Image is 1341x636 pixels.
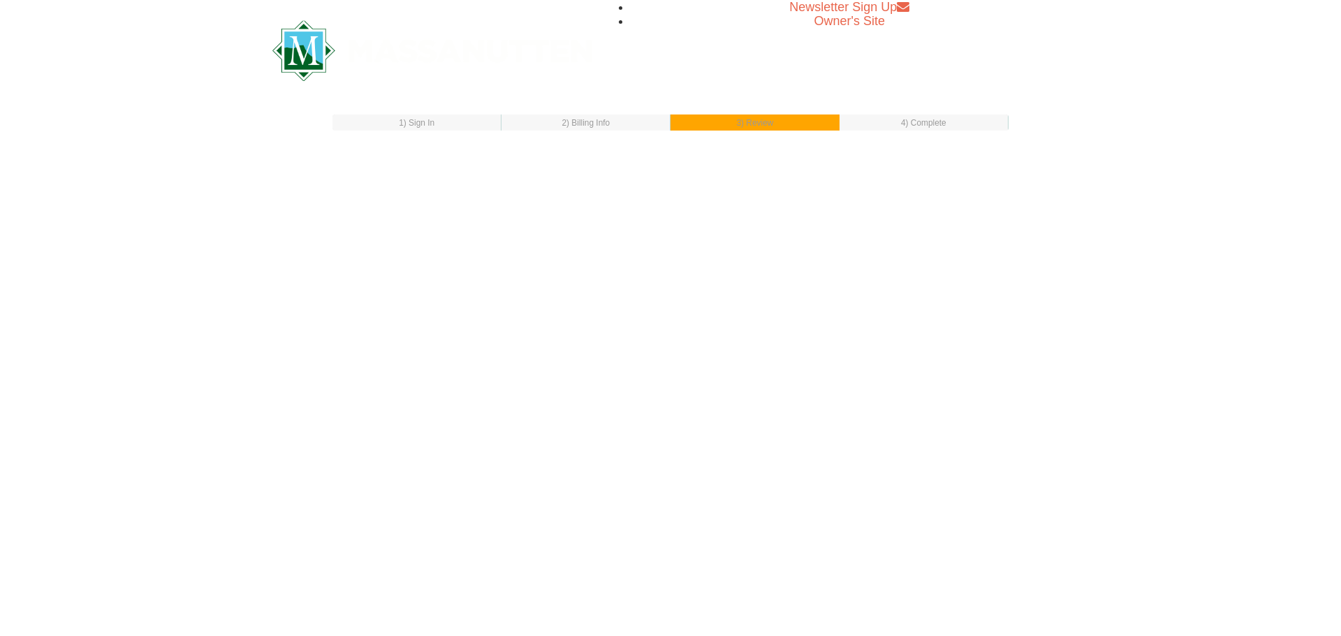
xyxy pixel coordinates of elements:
small: 1 [399,118,434,128]
small: 3 [736,118,773,128]
span: ) Sign In [404,118,434,128]
small: 2 [562,118,610,128]
span: ) Complete [906,118,946,128]
img: Massanutten Resort Logo [272,20,592,81]
span: ) Billing Info [566,118,610,128]
a: Massanutten Resort [272,32,592,65]
span: ) Review [741,118,773,128]
small: 4 [901,118,946,128]
a: Owner's Site [814,14,885,28]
